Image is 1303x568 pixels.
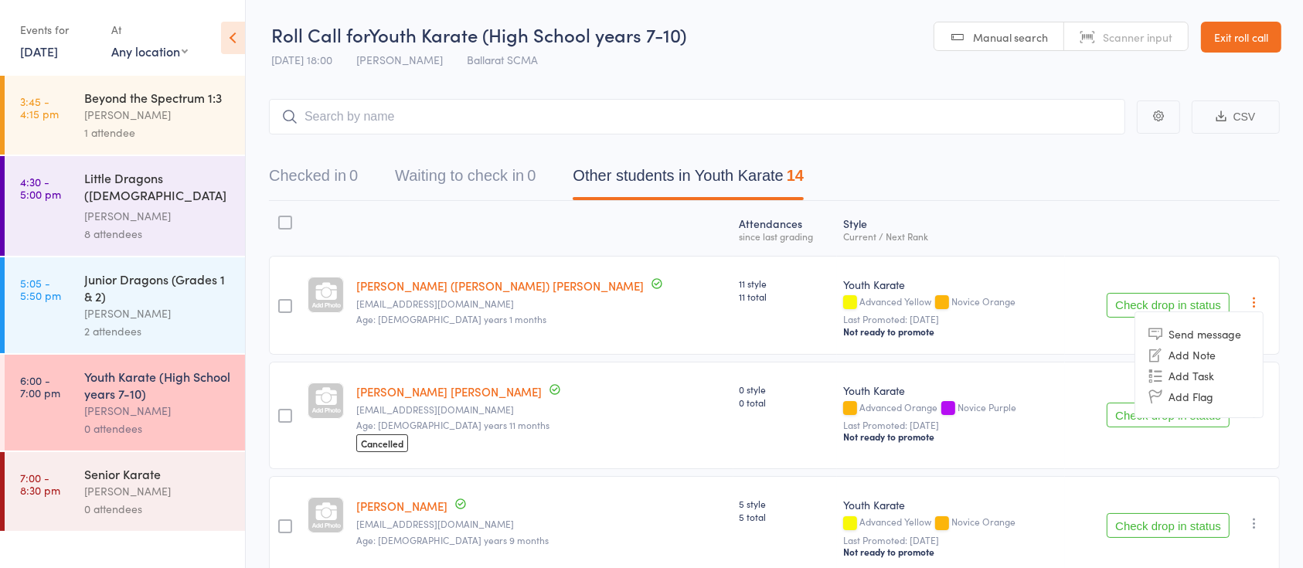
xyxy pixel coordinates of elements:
[5,76,245,155] a: 3:45 -4:15 pmBeyond the Spectrum 1:3[PERSON_NAME]1 attendee
[740,396,831,409] span: 0 total
[356,533,549,546] span: Age: [DEMOGRAPHIC_DATA] years 9 months
[740,383,831,396] span: 0 style
[958,400,1016,413] span: Novice Purple
[356,418,549,431] span: Age: [DEMOGRAPHIC_DATA] years 11 months
[1107,403,1230,427] button: Check drop in status
[1135,344,1263,365] li: Add Note
[84,368,232,402] div: Youth Karate (High School years 7-10)
[84,420,232,437] div: 0 attendees
[1107,293,1230,318] button: Check drop in status
[740,497,831,510] span: 5 style
[271,52,332,67] span: [DATE] 18:00
[787,167,804,184] div: 14
[843,277,1060,292] div: Youth Karate
[5,257,245,353] a: 5:05 -5:50 pmJunior Dragons (Grades 1 & 2)[PERSON_NAME]2 attendees
[5,452,245,531] a: 7:00 -8:30 pmSenior Karate[PERSON_NAME]0 attendees
[356,312,546,325] span: Age: [DEMOGRAPHIC_DATA] years 1 months
[843,420,1060,430] small: Last Promoted: [DATE]
[84,106,232,124] div: [PERSON_NAME]
[395,159,536,200] button: Waiting to check in0
[20,17,96,43] div: Events for
[271,22,369,47] span: Roll Call for
[843,231,1060,241] div: Current / Next Rank
[84,124,232,141] div: 1 attendee
[843,383,1060,398] div: Youth Karate
[843,402,1060,415] div: Advanced Orange
[843,497,1060,512] div: Youth Karate
[1103,29,1172,45] span: Scanner input
[467,52,538,67] span: Ballarat SCMA
[837,208,1066,249] div: Style
[84,207,232,225] div: [PERSON_NAME]
[843,535,1060,546] small: Last Promoted: [DATE]
[1135,323,1263,344] li: Send message
[1201,22,1281,53] a: Exit roll call
[84,322,232,340] div: 2 attendees
[356,277,644,294] a: [PERSON_NAME] ([PERSON_NAME]) [PERSON_NAME]
[740,277,831,290] span: 11 style
[349,167,358,184] div: 0
[269,99,1125,134] input: Search by name
[20,95,59,120] time: 3:45 - 4:15 pm
[356,52,443,67] span: [PERSON_NAME]
[1107,513,1230,538] button: Check drop in status
[5,156,245,256] a: 4:30 -5:00 pmLittle Dragons ([DEMOGRAPHIC_DATA] Kindy & Prep)[PERSON_NAME]8 attendees
[356,519,727,529] small: lambo1983@gmail.com
[84,465,232,482] div: Senior Karate
[740,290,831,303] span: 11 total
[843,546,1060,558] div: Not ready to promote
[843,314,1060,325] small: Last Promoted: [DATE]
[84,402,232,420] div: [PERSON_NAME]
[84,89,232,106] div: Beyond the Spectrum 1:3
[356,383,542,400] a: [PERSON_NAME] [PERSON_NAME]
[84,500,232,518] div: 0 attendees
[369,22,686,47] span: Youth Karate (High School years 7-10)
[84,304,232,322] div: [PERSON_NAME]
[843,325,1060,338] div: Not ready to promote
[527,167,536,184] div: 0
[5,355,245,451] a: 6:00 -7:00 pmYouth Karate (High School years 7-10)[PERSON_NAME]0 attendees
[356,298,727,309] small: ansmurri@outlook.com
[740,510,831,523] span: 5 total
[84,225,232,243] div: 8 attendees
[843,296,1060,309] div: Advanced Yellow
[356,498,447,514] a: [PERSON_NAME]
[951,294,1016,308] span: Novice Orange
[356,404,727,415] small: kbcb1989@icloud.com
[20,43,58,60] a: [DATE]
[84,482,232,500] div: [PERSON_NAME]
[951,515,1016,528] span: Novice Orange
[733,208,837,249] div: Atten­dances
[84,169,232,207] div: Little Dragons ([DEMOGRAPHIC_DATA] Kindy & Prep)
[1135,386,1263,406] li: Add Flag
[269,159,358,200] button: Checked in0
[843,430,1060,443] div: Not ready to promote
[20,277,61,301] time: 5:05 - 5:50 pm
[973,29,1048,45] span: Manual search
[1192,100,1280,134] button: CSV
[111,43,188,60] div: Any location
[20,175,61,200] time: 4:30 - 5:00 pm
[1135,365,1263,386] li: Add Task
[573,159,804,200] button: Other students in Youth Karate14
[740,231,831,241] div: since last grading
[20,471,60,496] time: 7:00 - 8:30 pm
[84,270,232,304] div: Junior Dragons (Grades 1 & 2)
[356,434,408,452] span: Cancelled
[20,374,60,399] time: 6:00 - 7:00 pm
[843,516,1060,529] div: Advanced Yellow
[111,17,188,43] div: At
